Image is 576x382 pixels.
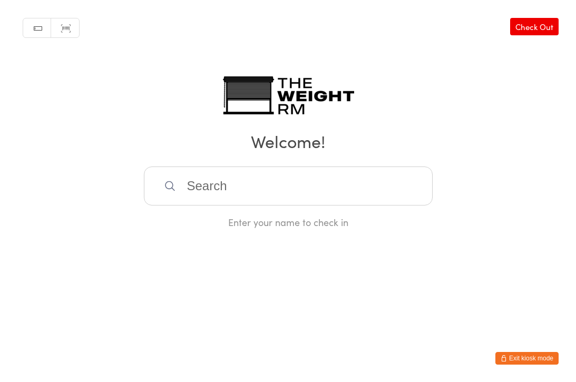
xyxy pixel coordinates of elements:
div: Enter your name to check in [144,216,433,229]
input: Search [144,166,433,205]
button: Exit kiosk mode [495,352,559,365]
h2: Welcome! [11,129,565,153]
img: The Weight Rm [222,76,354,114]
a: Check Out [510,18,559,35]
